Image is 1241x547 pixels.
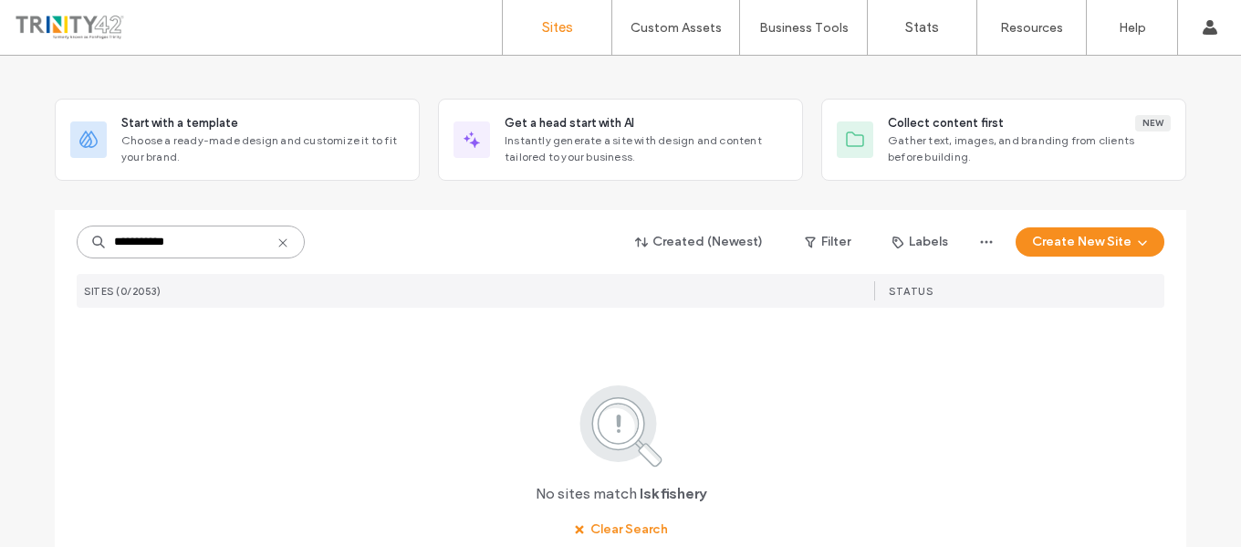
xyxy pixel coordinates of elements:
span: Help [41,13,78,29]
span: Start with a template [121,114,238,132]
span: Collect content first [888,114,1004,132]
img: search.svg [555,382,687,469]
button: Created (Newest) [620,227,779,257]
span: Instantly generate a site with design and content tailored to your business. [505,132,787,165]
button: Clear Search [558,515,684,544]
span: lsk fishery [640,484,706,504]
label: Stats [905,19,939,36]
label: Custom Assets [631,20,722,36]
span: Choose a ready-made design and customize it to fit your brand. [121,132,404,165]
label: Help [1119,20,1146,36]
label: Business Tools [759,20,849,36]
label: Sites [542,19,573,36]
button: Create New Site [1016,227,1164,257]
label: Resources [1000,20,1063,36]
div: Collect content firstNewGather text, images, and branding from clients before building. [821,99,1186,181]
span: STATUS [889,285,933,298]
button: Filter [787,227,869,257]
span: Gather text, images, and branding from clients before building. [888,132,1171,165]
span: Get a head start with AI [505,114,634,132]
div: Start with a templateChoose a ready-made design and customize it to fit your brand. [55,99,420,181]
span: SITES (0/2053) [84,285,161,298]
button: Labels [876,227,965,257]
span: No sites match [536,484,637,504]
div: Get a head start with AIInstantly generate a site with design and content tailored to your business. [438,99,803,181]
div: New [1135,115,1171,131]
